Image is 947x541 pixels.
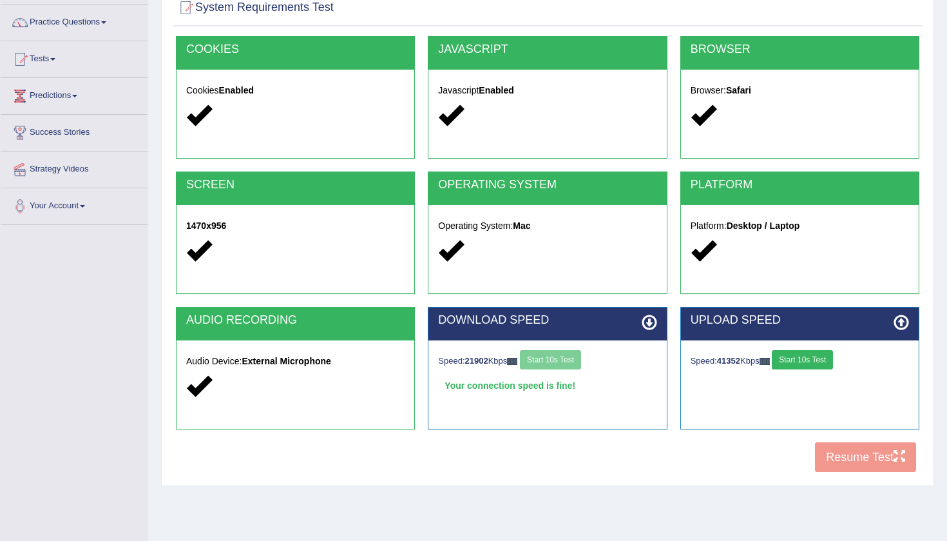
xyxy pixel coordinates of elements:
h5: Operating System: [438,221,656,231]
a: Practice Questions [1,5,148,37]
strong: 41352 [717,356,740,366]
h2: JAVASCRIPT [438,43,656,56]
h2: PLATFORM [691,179,909,192]
h2: OPERATING SYSTEM [438,179,656,192]
a: Strategy Videos [1,152,148,184]
h2: COOKIES [186,43,405,56]
strong: Safari [726,85,751,95]
strong: 1470x956 [186,221,226,231]
h5: Javascript [438,86,656,95]
img: ajax-loader-fb-connection.gif [507,358,517,365]
h5: Platform: [691,221,909,231]
div: Speed: Kbps [438,350,656,373]
a: Predictions [1,78,148,110]
img: ajax-loader-fb-connection.gif [760,358,770,365]
strong: External Microphone [242,356,330,366]
strong: Mac [513,221,530,231]
strong: Desktop / Laptop [727,221,800,231]
div: Your connection speed is fine! [438,376,656,395]
strong: 21902 [465,356,488,366]
h5: Audio Device: [186,357,405,366]
a: Tests [1,41,148,74]
strong: Enabled [479,85,513,95]
a: Success Stories [1,115,148,147]
h2: DOWNLOAD SPEED [438,314,656,327]
h2: BROWSER [691,43,909,56]
h2: UPLOAD SPEED [691,314,909,327]
div: Speed: Kbps [691,350,909,373]
a: Your Account [1,188,148,221]
h5: Cookies [186,86,405,95]
h2: AUDIO RECORDING [186,314,405,327]
h5: Browser: [691,86,909,95]
strong: Enabled [219,85,254,95]
button: Start 10s Test [772,350,833,369]
h2: SCREEN [186,179,405,192]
